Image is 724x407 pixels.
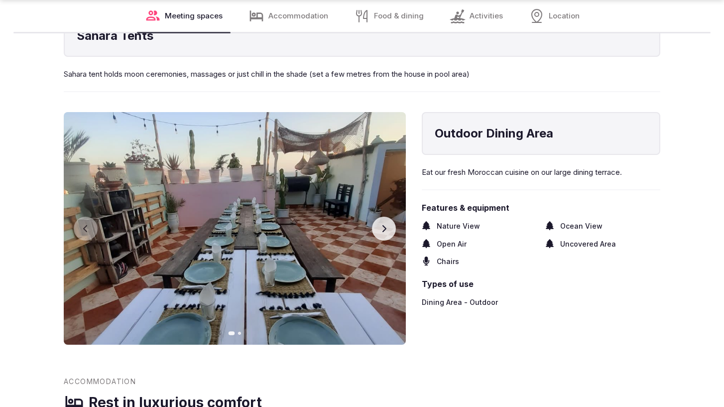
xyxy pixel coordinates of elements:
[374,11,424,21] span: Food & dining
[64,69,470,79] span: Sahara tent holds moon ceremonies, massages or just chill in the shade (set a few metres from the...
[77,27,647,44] h4: Sahara Tents
[549,11,580,21] span: Location
[64,112,406,345] img: Gallery image 1
[437,257,459,267] span: Chairs
[165,11,223,21] span: Meeting spaces
[228,331,235,335] button: Go to slide 1
[268,11,328,21] span: Accommodation
[437,239,467,249] span: Open Air
[560,239,616,249] span: Uncovered Area
[64,377,136,387] span: Accommodation
[435,125,647,142] h4: Outdoor Dining Area
[470,11,503,21] span: Activities
[422,297,498,307] span: Dining Area - Outdoor
[238,332,241,335] button: Go to slide 2
[422,278,660,289] span: Types of use
[422,202,660,213] span: Features & equipment
[422,167,622,177] span: Eat our fresh Moroccan cuisine on our large dining terrace.
[437,221,480,231] span: Nature View
[560,221,603,231] span: Ocean View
